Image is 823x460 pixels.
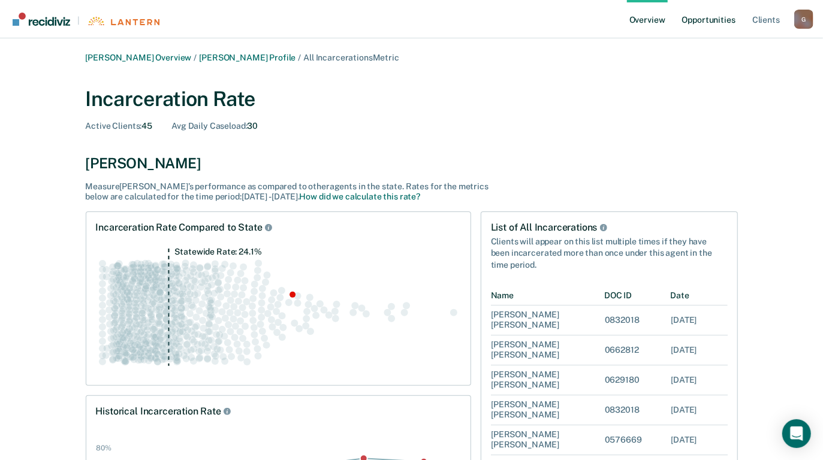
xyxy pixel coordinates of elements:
button: Profile dropdown button [794,10,813,29]
img: Lantern [87,17,159,26]
div: G [794,10,813,29]
div: Clients will appear on this list multiple times if they have been incarcerated more than once und... [491,234,728,271]
button: How did we calculate this rate? [300,192,421,202]
span: Active Clients : [86,121,142,131]
div: [DATE] [671,375,697,386]
button: Historical Rate [221,405,233,417]
div: [PERSON_NAME] [PERSON_NAME] [491,310,605,331]
span: All Incarcerations Metric [303,53,399,62]
div: Name [491,286,605,305]
span: / [296,53,303,62]
div: [PERSON_NAME] [PERSON_NAME] [491,340,605,361]
div: 30 [171,121,258,131]
div: [DATE] [671,435,697,446]
img: Recidiviz [13,13,70,26]
div: [PERSON_NAME] [PERSON_NAME] [491,400,605,421]
div: Measure [PERSON_NAME] ’s performance as compared to other agent s in the state. Rates for the met... [86,181,505,202]
div: Incarceration Rate [86,87,738,111]
button: List of All Incarcerations [598,222,610,234]
div: 0576669 [604,435,641,446]
div: [PERSON_NAME] [86,155,738,172]
div: [PERSON_NAME] [PERSON_NAME] [491,430,605,451]
div: [PERSON_NAME] [PERSON_NAME] [491,370,605,391]
div: 0832018 [604,315,639,326]
div: Open Intercom Messenger [782,419,811,448]
button: Rate Compared to State [263,222,275,234]
div: Date [671,286,728,305]
span: Avg Daily Caseload : [171,121,247,131]
div: Incarceration Rate Compared to State [96,222,275,234]
div: Historical Incarceration Rate [96,405,233,417]
span: | [70,16,87,26]
div: 0662812 [604,345,638,356]
div: List of All Incarcerations [491,222,728,234]
div: DOC ID [604,286,671,305]
div: 0832018 [604,405,639,416]
div: Swarm plot of all incarceration rates in the state for ALL caseloads, highlighting values of 69.1... [96,248,461,376]
a: [PERSON_NAME] Profile [199,53,296,62]
tspan: Statewide Rate: 24.1% [174,247,261,256]
div: 0629180 [604,375,639,386]
div: [DATE] [671,405,697,416]
a: [PERSON_NAME] Overview [86,53,192,62]
div: [DATE] [671,345,697,356]
div: [DATE] [671,315,697,326]
div: 45 [86,121,153,131]
span: / [191,53,199,62]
